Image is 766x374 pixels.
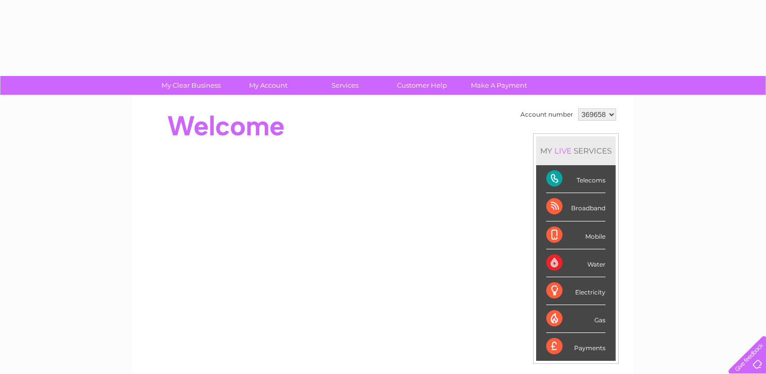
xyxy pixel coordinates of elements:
[518,106,576,123] td: Account number
[149,76,233,95] a: My Clear Business
[536,136,616,165] div: MY SERVICES
[546,165,606,193] div: Telecoms
[546,193,606,221] div: Broadband
[457,76,541,95] a: Make A Payment
[546,221,606,249] div: Mobile
[303,76,387,95] a: Services
[380,76,464,95] a: Customer Help
[546,333,606,360] div: Payments
[552,146,574,156] div: LIVE
[226,76,310,95] a: My Account
[546,277,606,305] div: Electricity
[546,305,606,333] div: Gas
[546,249,606,277] div: Water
